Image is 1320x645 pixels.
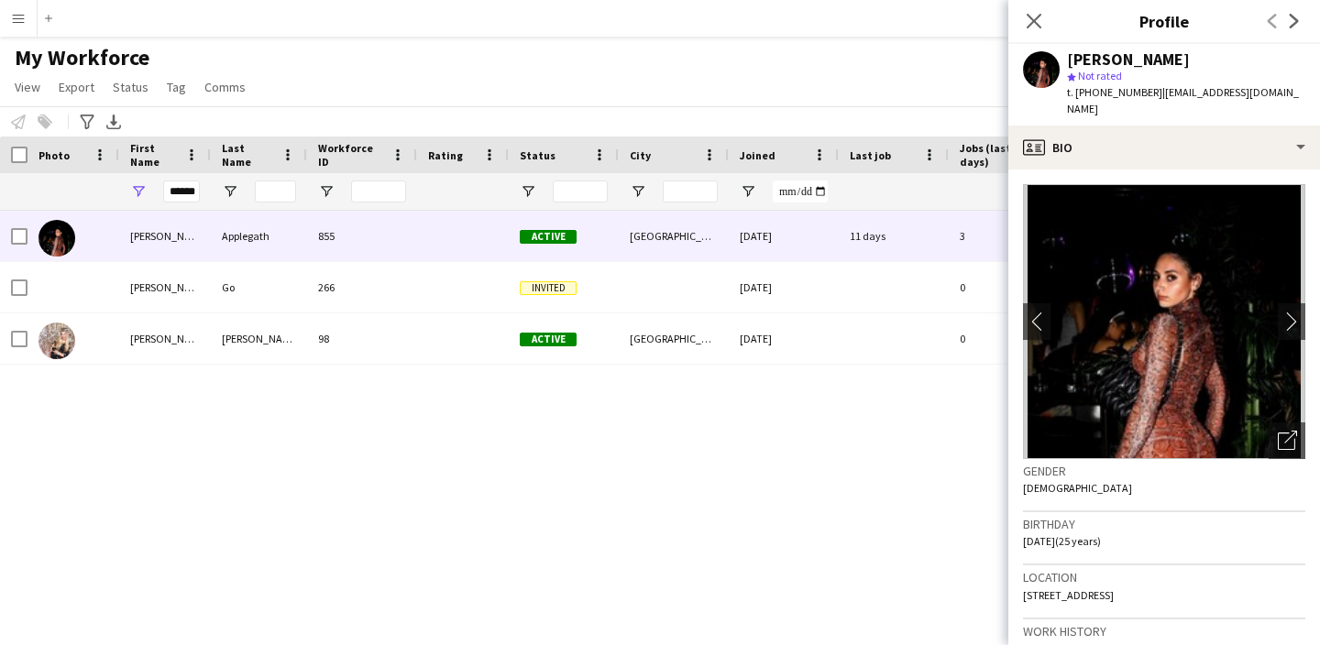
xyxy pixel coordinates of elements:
div: [DATE] [729,313,839,364]
app-action-btn: Advanced filters [76,111,98,133]
a: Status [105,75,156,99]
div: [GEOGRAPHIC_DATA] [619,211,729,261]
span: My Workforce [15,44,149,71]
div: [DATE] [729,211,839,261]
div: Applegath [211,211,307,261]
button: Open Filter Menu [130,183,147,200]
div: Go [211,262,307,312]
span: Status [520,148,555,162]
div: 855 [307,211,417,261]
span: [STREET_ADDRESS] [1023,588,1114,602]
span: First Name [130,141,178,169]
div: [DATE] [729,262,839,312]
button: Open Filter Menu [222,183,238,200]
span: Workforce ID [318,141,384,169]
div: Bio [1008,126,1320,169]
h3: Work history [1023,623,1305,640]
input: Joined Filter Input [773,180,828,202]
a: View [7,75,48,99]
input: Workforce ID Filter Input [351,180,406,202]
span: Status [113,79,148,95]
input: First Name Filter Input [163,180,200,202]
span: [DEMOGRAPHIC_DATA] [1023,481,1132,495]
div: [GEOGRAPHIC_DATA] [619,313,729,364]
span: Jobs (last 90 days) [960,141,1026,169]
span: Not rated [1078,69,1122,82]
span: Last Name [222,141,274,169]
img: MARIE-CLAIRE JACKSON [38,322,75,359]
span: View [15,79,40,95]
span: Active [520,230,577,244]
span: [DATE] (25 years) [1023,534,1101,548]
span: t. [PHONE_NUMBER] [1067,85,1162,99]
img: Claire Applegath [38,220,75,257]
div: 266 [307,262,417,312]
h3: Birthday [1023,516,1305,532]
span: Tag [167,79,186,95]
div: [PERSON_NAME] [211,313,307,364]
span: Invited [520,281,577,295]
input: Status Filter Input [553,180,608,202]
div: 0 [949,313,1059,364]
div: 0 [949,262,1059,312]
a: Comms [197,75,253,99]
span: Joined [740,148,775,162]
span: City [630,148,651,162]
div: 98 [307,313,417,364]
a: Export [51,75,102,99]
span: Export [59,79,94,95]
span: Rating [428,148,463,162]
input: City Filter Input [663,180,718,202]
span: Photo [38,148,70,162]
button: Open Filter Menu [520,183,536,200]
div: [PERSON_NAME] [119,211,211,261]
button: Open Filter Menu [318,183,335,200]
input: Last Name Filter Input [255,180,296,202]
h3: Gender [1023,463,1305,479]
app-action-btn: Export XLSX [103,111,125,133]
span: | [EMAIL_ADDRESS][DOMAIN_NAME] [1067,85,1299,115]
span: Last job [850,148,891,162]
span: Comms [204,79,246,95]
div: 11 days [839,211,949,261]
div: 3 [949,211,1059,261]
button: Open Filter Menu [740,183,756,200]
div: Open photos pop-in [1269,422,1305,459]
button: Open Filter Menu [630,183,646,200]
h3: Profile [1008,9,1320,33]
h3: Location [1023,569,1305,585]
div: [PERSON_NAME] [119,313,211,364]
div: [PERSON_NAME] [1067,51,1190,68]
div: [PERSON_NAME] [119,262,211,312]
img: Crew avatar or photo [1023,184,1305,459]
span: Active [520,333,577,346]
a: Tag [159,75,193,99]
